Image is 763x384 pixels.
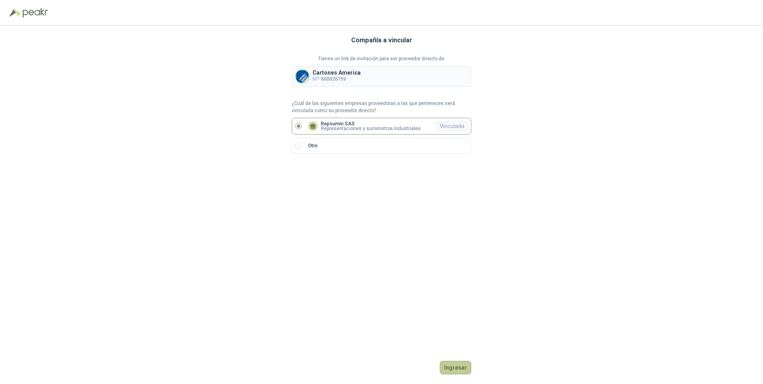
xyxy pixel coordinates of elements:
button: Ingresar [440,361,471,374]
p: Representaciones y suministros Industriales [321,126,421,131]
h3: Compañía a vincular [351,35,412,46]
div: Vinculada [436,121,468,131]
img: Company Logo [296,70,309,83]
p: NIT [312,75,361,83]
img: Logo [10,9,21,17]
p: Tienes un link de invitación para ser proveedor directo de: [292,55,471,63]
p: Repsumin SAS [321,121,421,126]
p: Otro [308,142,318,150]
img: Peakr [22,8,48,18]
p: ¿Cuál de las siguientes empresas proveedoras a las que perteneces será vinculada como su proveedo... [292,100,471,115]
p: Cartones America [312,70,361,75]
b: 860026759 [321,76,346,82]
